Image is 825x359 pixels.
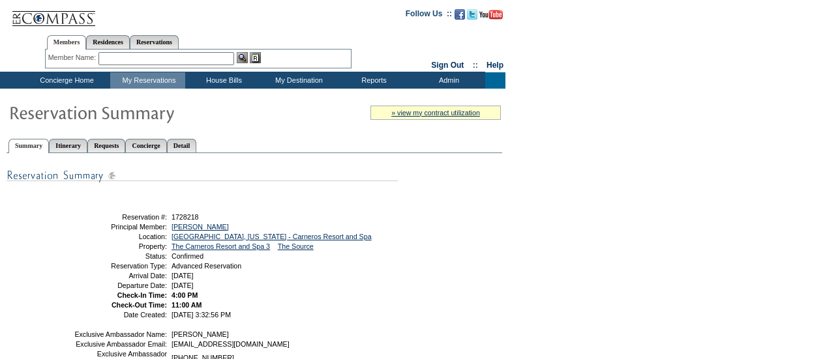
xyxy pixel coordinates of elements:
a: Follow us on Twitter [467,13,477,21]
a: Summary [8,139,49,153]
span: Confirmed [172,252,203,260]
td: Reservation #: [74,213,167,221]
span: [PERSON_NAME] [172,330,229,338]
td: Follow Us :: [406,8,452,23]
td: My Destination [260,72,335,89]
a: Requests [87,139,125,152]
td: Property: [74,242,167,250]
a: Subscribe to our YouTube Channel [479,13,503,21]
td: House Bills [185,72,260,89]
td: Exclusive Ambassador Name: [74,330,167,338]
strong: Check-Out Time: [112,301,167,309]
span: [DATE] 3:32:56 PM [172,311,231,319]
td: Exclusive Ambassador Email: [74,340,167,348]
img: Subscribe to our YouTube Channel [479,10,503,20]
a: [GEOGRAPHIC_DATA], [US_STATE] - Carneros Resort and Spa [172,233,372,240]
span: 4:00 PM [172,291,198,299]
img: subTtlResSummary.gif [7,167,398,184]
td: Location: [74,233,167,240]
a: Members [47,35,87,50]
td: My Reservations [110,72,185,89]
span: :: [473,61,478,70]
td: Reports [335,72,410,89]
img: Follow us on Twitter [467,9,477,20]
img: Reservations [250,52,261,63]
td: Principal Member: [74,223,167,231]
a: The Carneros Resort and Spa 3 [172,242,270,250]
span: 1728218 [172,213,199,221]
td: Reservation Type: [74,262,167,270]
span: [EMAIL_ADDRESS][DOMAIN_NAME] [172,340,290,348]
td: Admin [410,72,485,89]
a: [PERSON_NAME] [172,223,229,231]
td: Date Created: [74,311,167,319]
td: Arrival Date: [74,272,167,280]
a: The Source [278,242,314,250]
td: Departure Date: [74,281,167,289]
div: Member Name: [48,52,98,63]
a: Sign Out [431,61,464,70]
td: Status: [74,252,167,260]
a: Help [487,61,503,70]
strong: Check-In Time: [117,291,167,299]
img: View [237,52,248,63]
a: » view my contract utilization [391,109,480,117]
td: Concierge Home [21,72,110,89]
a: Reservations [130,35,179,49]
span: [DATE] [172,272,194,280]
span: [DATE] [172,281,194,289]
img: Become our fan on Facebook [455,9,465,20]
span: Advanced Reservation [172,262,241,270]
span: 11:00 AM [172,301,202,309]
a: Itinerary [49,139,87,152]
img: Reservaton Summary [8,99,269,125]
a: Concierge [125,139,166,152]
a: Detail [167,139,197,152]
a: Become our fan on Facebook [455,13,465,21]
a: Residences [86,35,130,49]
